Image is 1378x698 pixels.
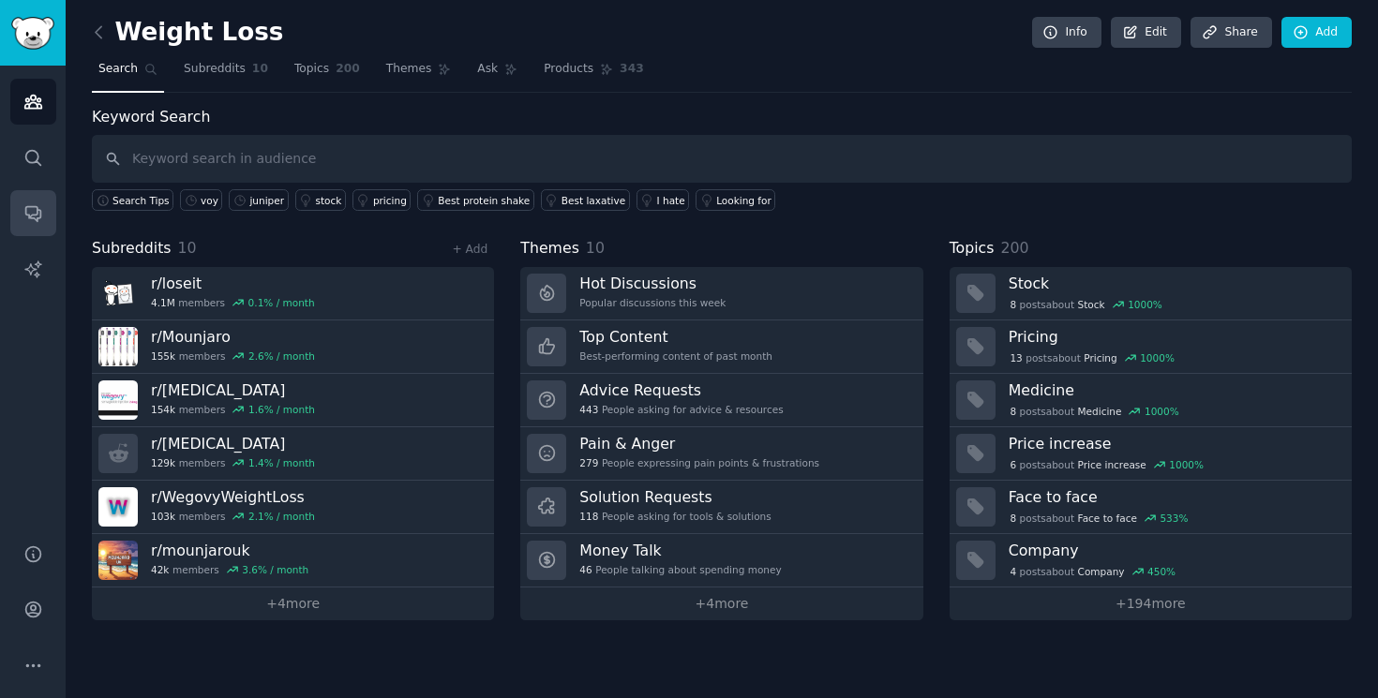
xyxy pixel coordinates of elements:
div: members [151,510,315,523]
a: Best laxative [541,189,630,211]
span: Subreddits [92,237,172,260]
a: Money Talk46People talking about spending money [520,534,922,587]
img: mounjarouk [98,541,138,580]
h3: Medicine [1009,380,1339,400]
a: Company4postsaboutCompany450% [950,534,1352,587]
h3: Money Talk [579,541,781,560]
a: r/Mounjaro155kmembers2.6% / month [92,320,494,374]
a: Topics200 [288,54,367,93]
span: Price increase [1078,458,1146,471]
span: 10 [178,239,197,257]
button: Search Tips [92,189,173,211]
a: Best protein shake [417,189,533,211]
a: Solution Requests118People asking for tools & solutions [520,481,922,534]
span: 8 [1010,405,1016,418]
span: Face to face [1078,512,1137,525]
span: 118 [579,510,598,523]
a: Top ContentBest-performing content of past month [520,320,922,374]
span: 154k [151,403,175,416]
a: I hate [637,189,690,211]
h3: Price increase [1009,434,1339,453]
span: 10 [252,61,268,78]
span: 155k [151,349,175,363]
a: Medicine8postsaboutMedicine1000% [950,374,1352,427]
span: 10 [586,239,605,257]
h3: Hot Discussions [579,274,726,293]
span: 46 [579,563,592,576]
h3: Pricing [1009,327,1339,347]
span: Subreddits [184,61,246,78]
h3: r/ [MEDICAL_DATA] [151,434,315,453]
div: 3.6 % / month [242,563,308,576]
h3: Company [1009,541,1339,560]
div: voy [201,194,218,207]
div: People talking about spending money [579,563,781,576]
a: Products343 [537,54,650,93]
img: Mounjaro [98,327,138,366]
div: juniper [249,194,284,207]
span: Search [98,61,138,78]
div: Looking for [716,194,771,207]
img: GummySearch logo [11,17,54,50]
a: +194more [950,587,1352,620]
div: 1.6 % / month [248,403,315,416]
span: Products [544,61,593,78]
a: r/loseit4.1Mmembers0.1% / month [92,267,494,320]
a: Share [1191,17,1271,49]
a: Info [1032,17,1101,49]
h3: r/ [MEDICAL_DATA] [151,380,315,400]
a: r/[MEDICAL_DATA]154kmembers1.6% / month [92,374,494,427]
span: 129k [151,456,175,469]
a: voy [180,189,222,211]
span: Company [1078,565,1125,578]
div: members [151,456,315,469]
a: Themes [380,54,458,93]
a: r/[MEDICAL_DATA]129kmembers1.4% / month [92,427,494,481]
h3: Solution Requests [579,487,771,507]
img: WegovyWeightLoss [98,487,138,527]
h3: r/ mounjarouk [151,541,308,560]
a: Looking for [696,189,775,211]
span: 8 [1010,512,1016,525]
span: 343 [620,61,644,78]
a: Hot DiscussionsPopular discussions this week [520,267,922,320]
div: members [151,296,315,309]
span: Stock [1078,298,1105,311]
span: 200 [1000,239,1028,257]
a: Ask [471,54,524,93]
div: I hate [657,194,685,207]
span: 279 [579,456,598,469]
div: 2.6 % / month [248,349,315,363]
span: 443 [579,403,598,416]
span: Themes [520,237,579,260]
div: members [151,563,308,576]
span: Topics [294,61,329,78]
a: Add [1281,17,1352,49]
span: 4.1M [151,296,175,309]
h3: r/ WegovyWeightLoss [151,487,315,507]
div: People asking for advice & resources [579,403,783,416]
div: 450 % [1147,565,1176,578]
label: Keyword Search [92,108,210,126]
div: post s about [1009,456,1206,473]
div: 2.1 % / month [248,510,315,523]
span: Ask [477,61,498,78]
span: 103k [151,510,175,523]
div: 1000 % [1128,298,1162,311]
div: 0.1 % / month [248,296,315,309]
a: r/mounjarouk42kmembers3.6% / month [92,534,494,587]
img: Semaglutide [98,380,138,420]
span: 6 [1010,458,1016,471]
h3: r/ Mounjaro [151,327,315,347]
a: stock [295,189,346,211]
a: Face to face8postsaboutFace to face533% [950,481,1352,534]
span: 13 [1010,351,1022,364]
div: 1000 % [1140,351,1175,364]
input: Keyword search in audience [92,135,1352,183]
div: post s about [1009,296,1164,313]
div: 1000 % [1145,405,1179,418]
a: pricing [352,189,411,211]
a: Edit [1111,17,1181,49]
div: stock [316,194,342,207]
a: +4more [92,587,494,620]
